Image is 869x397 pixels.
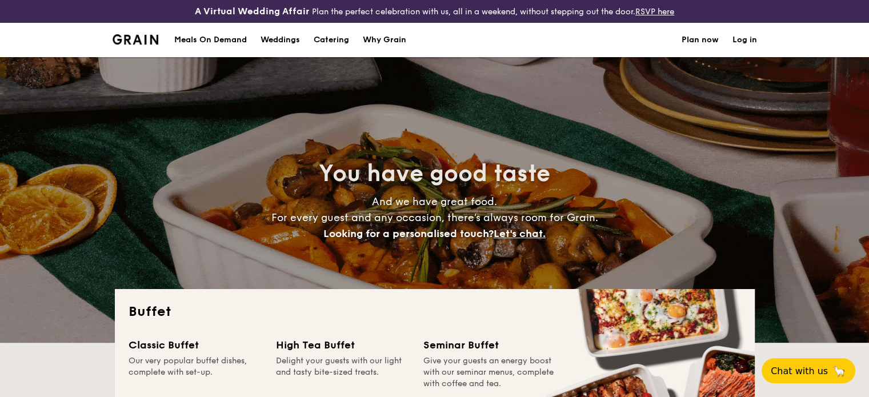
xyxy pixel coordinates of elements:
span: And we have great food. For every guest and any occasion, there’s always room for Grain. [271,195,598,240]
div: Delight your guests with our light and tasty bite-sized treats. [276,355,410,390]
div: Plan the perfect celebration with us, all in a weekend, without stepping out the door. [145,5,724,18]
span: Let's chat. [494,227,546,240]
div: Give your guests an energy boost with our seminar menus, complete with coffee and tea. [423,355,557,390]
div: Why Grain [363,23,406,57]
a: Meals On Demand [167,23,254,57]
h4: A Virtual Wedding Affair [195,5,310,18]
a: Log in [732,23,757,57]
a: Why Grain [356,23,413,57]
div: High Tea Buffet [276,337,410,353]
span: Chat with us [771,366,828,376]
div: Meals On Demand [174,23,247,57]
div: Classic Buffet [129,337,262,353]
a: Logotype [113,34,159,45]
span: 🦙 [832,364,846,378]
button: Chat with us🦙 [762,358,855,383]
a: Plan now [682,23,719,57]
div: Seminar Buffet [423,337,557,353]
img: Grain [113,34,159,45]
a: RSVP here [635,7,674,17]
div: Our very popular buffet dishes, complete with set-up. [129,355,262,390]
h2: Buffet [129,303,741,321]
h1: Catering [314,23,349,57]
span: You have good taste [319,160,550,187]
a: Catering [307,23,356,57]
span: Looking for a personalised touch? [323,227,494,240]
div: Weddings [261,23,300,57]
a: Weddings [254,23,307,57]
